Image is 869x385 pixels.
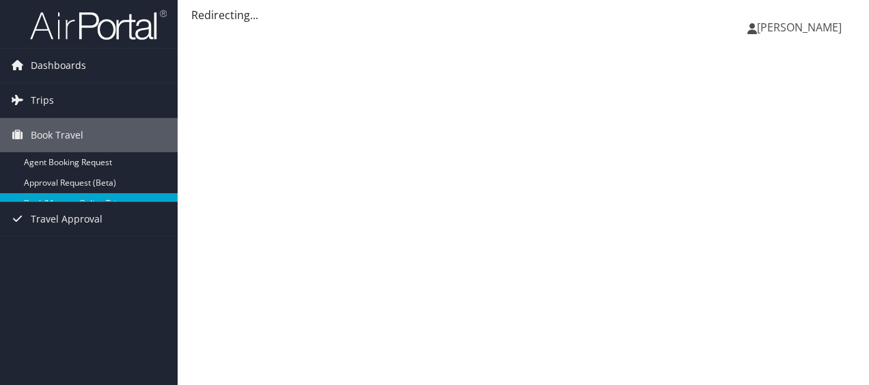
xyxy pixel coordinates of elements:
a: [PERSON_NAME] [747,7,855,48]
span: Dashboards [31,48,86,83]
div: Redirecting... [191,7,855,23]
span: Book Travel [31,118,83,152]
span: Trips [31,83,54,117]
span: Travel Approval [31,202,102,236]
span: [PERSON_NAME] [757,20,842,35]
img: airportal-logo.png [30,9,167,41]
